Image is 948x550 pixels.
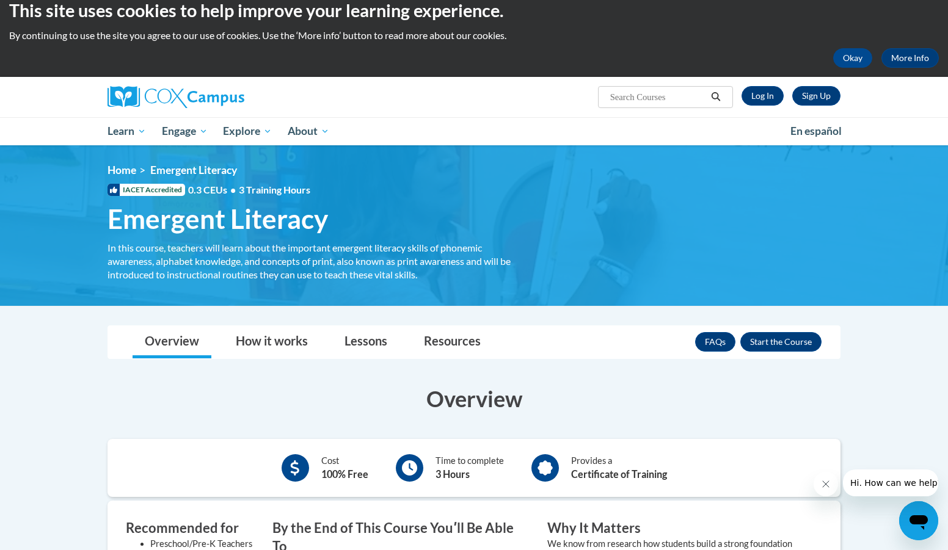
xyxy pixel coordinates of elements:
button: Enroll [740,332,822,352]
iframe: Button to launch messaging window [899,501,938,540]
a: Engage [154,117,216,145]
h3: Recommended for [126,519,254,538]
button: Okay [833,48,872,68]
span: Hi. How can we help? [7,9,99,18]
a: Cox Campus [108,86,340,108]
a: About [280,117,337,145]
span: Learn [108,124,146,139]
span: 3 Training Hours [239,184,310,195]
span: • [230,184,236,195]
span: 0.3 CEUs [188,183,310,197]
span: Emergent Literacy [150,164,237,176]
div: In this course, teachers will learn about the important emergent literacy skills of phonemic awar... [108,241,529,281]
input: Search Courses [609,90,707,104]
a: Lessons [332,326,399,358]
span: Engage [162,124,208,139]
b: Certificate of Training [571,468,667,480]
iframe: Message from company [843,469,938,496]
img: Cox Campus [108,86,244,108]
h3: Overview [108,383,840,414]
a: Register [792,86,840,106]
h3: Why It Matters [547,519,804,538]
span: Emergent Literacy [108,203,328,235]
a: More Info [881,48,939,68]
a: Home [108,164,136,176]
div: Cost [321,454,368,482]
a: Log In [742,86,784,106]
p: By continuing to use the site you agree to our use of cookies. Use the ‘More info’ button to read... [9,29,939,42]
span: Explore [223,124,272,139]
b: 100% Free [321,468,368,480]
a: How it works [224,326,320,358]
div: Time to complete [436,454,504,482]
a: Explore [215,117,280,145]
iframe: Close message [814,472,838,496]
a: Resources [412,326,493,358]
div: Provides a [571,454,667,482]
b: 3 Hours [436,468,470,480]
a: Learn [100,117,154,145]
span: En español [790,125,842,137]
a: Overview [133,326,211,358]
span: About [288,124,329,139]
a: FAQs [695,332,735,352]
button: Search [707,90,725,104]
span: IACET Accredited [108,184,185,196]
a: En español [782,118,850,144]
div: Main menu [89,117,859,145]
